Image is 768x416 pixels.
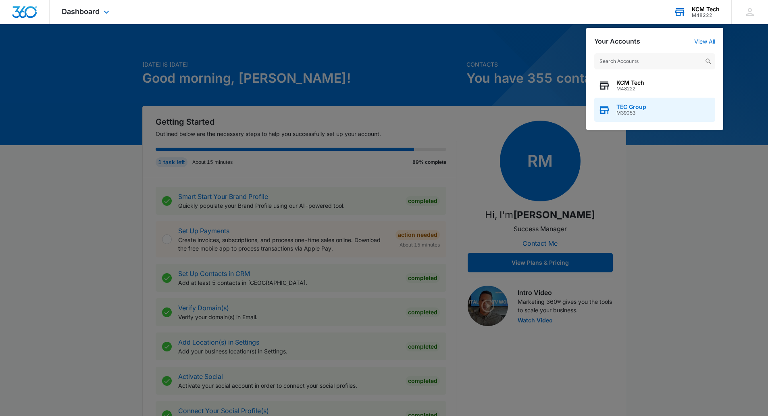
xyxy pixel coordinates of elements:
button: KCM TechM48222 [594,73,715,98]
span: M48222 [616,86,644,92]
span: TEC Group [616,104,646,110]
span: M39053 [616,110,646,116]
span: Dashboard [62,7,100,16]
span: KCM Tech [616,79,644,86]
div: account name [692,6,720,13]
a: View All [694,38,715,45]
h2: Your Accounts [594,38,640,45]
button: TEC GroupM39053 [594,98,715,122]
div: account id [692,13,720,18]
input: Search Accounts [594,53,715,69]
